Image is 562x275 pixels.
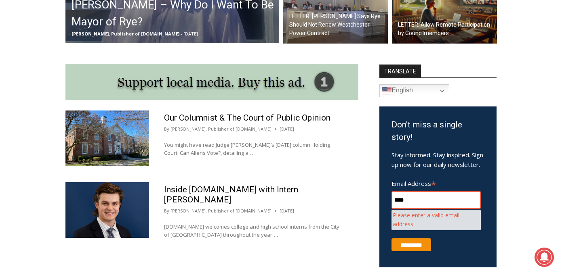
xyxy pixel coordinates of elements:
[289,12,386,37] h2: LETTER: [PERSON_NAME] Says Rye Should Not Renew Westchester Power Contract
[2,83,79,114] span: Open Tues. - Sun. [PHONE_NUMBER]
[164,141,343,158] p: You might have read Judge [PERSON_NAME]’s [DATE] column Holding Court: Can Aliens Vote?, detailin...
[204,0,382,78] div: "I learned about the history of a place I’d honestly never considered even as a resident of [GEOG...
[164,125,169,133] span: By
[53,10,200,26] div: Individually Wrapped Items. Dairy, Gluten & Nut Free Options. Kosher Items Available.
[194,78,392,100] a: Intern @ [DOMAIN_NAME]
[246,8,281,31] h4: Book [PERSON_NAME]'s Good Humor for Your Event
[392,210,481,230] div: Please enter a valid email address.
[240,2,292,37] a: Book [PERSON_NAME]'s Good Humor for Your Event
[398,21,495,37] h2: LETTER: Allow Remote Participation by Councilmembers
[382,86,392,96] img: en
[72,31,179,37] span: [PERSON_NAME], Publisher of [DOMAIN_NAME]
[83,50,115,96] div: Located at [STREET_ADDRESS][PERSON_NAME]
[164,223,343,240] p: [DOMAIN_NAME] welcomes college and high school interns from the City of [GEOGRAPHIC_DATA] through...
[170,208,272,214] a: [PERSON_NAME], Publisher of [DOMAIN_NAME]
[65,110,149,166] img: Rye City Hall Rye, NY
[183,31,198,37] span: [DATE]
[65,64,358,100] img: support local media, buy this ad
[164,207,169,215] span: By
[181,31,182,37] span: -
[392,150,484,169] p: Stay informed. Stay inspired. Sign up now for our daily newsletter.
[379,65,421,77] strong: TRANSLATE
[0,81,81,100] a: Open Tues. - Sun. [PHONE_NUMBER]
[211,80,375,98] span: Intern @ [DOMAIN_NAME]
[392,175,481,190] label: Email Address
[280,125,294,133] time: [DATE]
[164,185,298,204] a: Inside [DOMAIN_NAME] with Intern [PERSON_NAME]
[379,84,449,97] a: English
[392,119,484,144] h3: Don't miss a single story!
[280,207,294,215] time: [DATE]
[170,126,272,132] a: [PERSON_NAME], Publisher of [DOMAIN_NAME]
[164,113,330,123] a: Our Columnist & The Court of Public Opinion
[65,182,149,238] img: (PHOTO: MyRye.com 2024 Head Intern, Editor and now Staff Writer Charlie Morris. Contributed.)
